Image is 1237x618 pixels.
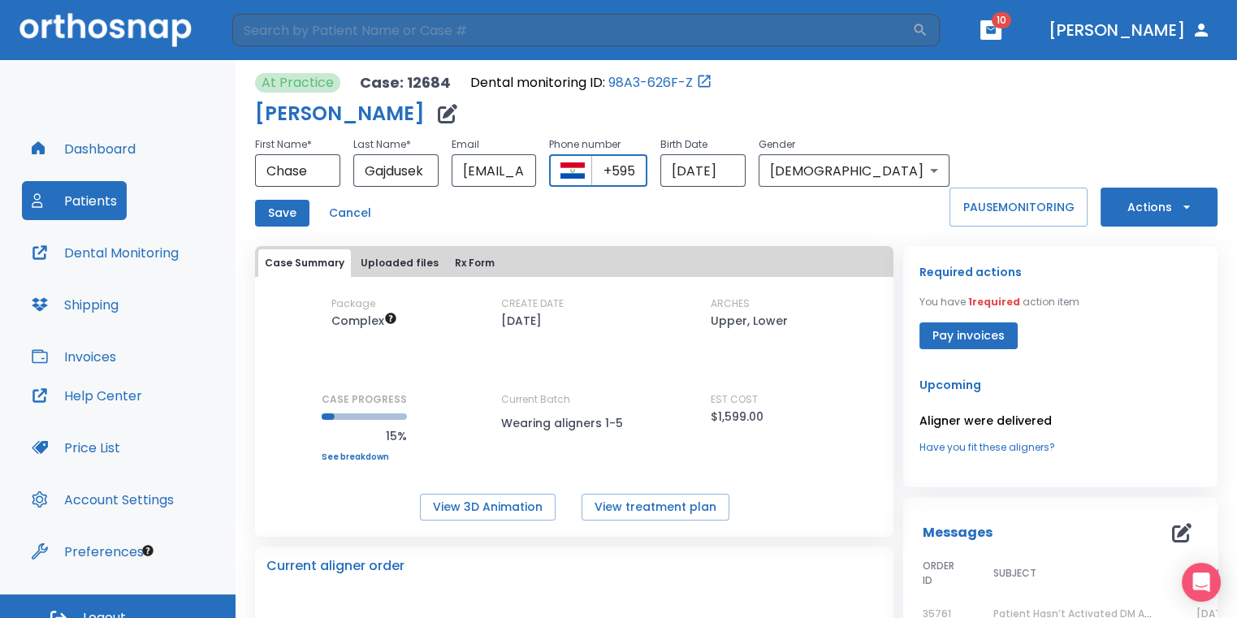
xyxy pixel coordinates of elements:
[255,104,425,123] h1: [PERSON_NAME]
[919,375,1201,395] p: Upcoming
[22,376,152,415] button: Help Center
[255,154,340,187] input: First Name
[322,392,407,407] p: CASE PROGRESS
[919,295,1079,309] p: You have action item
[608,73,693,93] a: 98A3-626F-Z
[22,428,130,467] button: Price List
[258,249,351,277] button: Case Summary
[501,311,542,331] p: [DATE]
[448,249,501,277] button: Rx Form
[141,543,155,558] div: Tooltip anchor
[759,154,949,187] div: [DEMOGRAPHIC_DATA]
[711,311,788,331] p: Upper, Lower
[501,296,564,311] p: CREATE DATE
[470,73,712,93] div: Open patient in dental monitoring portal
[923,559,954,588] span: ORDER ID
[919,411,1201,430] p: Aligner were delivered
[331,296,375,311] p: Package
[22,285,128,324] button: Shipping
[354,249,445,277] button: Uploaded files
[711,392,758,407] p: EST COST
[322,426,407,446] p: 15%
[266,556,404,576] p: Current aligner order
[1101,188,1218,227] button: Actions
[360,73,451,93] p: Case: 12684
[22,129,145,168] button: Dashboard
[660,154,746,187] input: Choose date, selected date is Jul 22, 2025
[322,200,378,227] button: Cancel
[919,440,1201,455] a: Have you fit these aligners?
[549,135,647,154] p: Phone number
[992,12,1011,28] span: 10
[452,135,537,154] p: Email
[258,249,890,277] div: tabs
[470,73,605,93] p: Dental monitoring ID:
[711,407,763,426] p: $1,599.00
[660,135,746,154] p: Birth Date
[501,392,647,407] p: Current Batch
[1182,563,1221,602] div: Open Intercom Messenger
[353,154,439,187] input: Last Name
[759,135,949,154] p: Gender
[353,135,439,154] p: Last Name *
[919,322,1018,349] button: Pay invoices
[22,532,154,571] button: Preferences
[22,233,188,272] button: Dental Monitoring
[501,413,647,433] p: Wearing aligners 1-5
[949,188,1088,227] button: PAUSEMONITORING
[420,494,556,521] button: View 3D Animation
[711,296,750,311] p: ARCHES
[968,295,1020,309] span: 1 required
[993,566,1036,581] span: SUBJECT
[919,262,1022,282] p: Required actions
[560,158,585,183] button: Select country
[255,135,340,154] p: First Name *
[22,337,126,376] button: Invoices
[232,14,912,46] input: Search by Patient Name or Case #
[322,452,407,462] a: See breakdown
[923,523,993,542] p: Messages
[19,13,192,46] img: Orthosnap
[262,73,334,93] p: At Practice
[22,480,184,519] button: Account Settings
[255,200,309,227] button: Save
[22,181,127,220] button: Patients
[452,154,537,187] input: Email
[1042,15,1218,45] button: [PERSON_NAME]
[582,494,729,521] button: View treatment plan
[331,313,397,329] span: Up to 50 Steps (100 aligners)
